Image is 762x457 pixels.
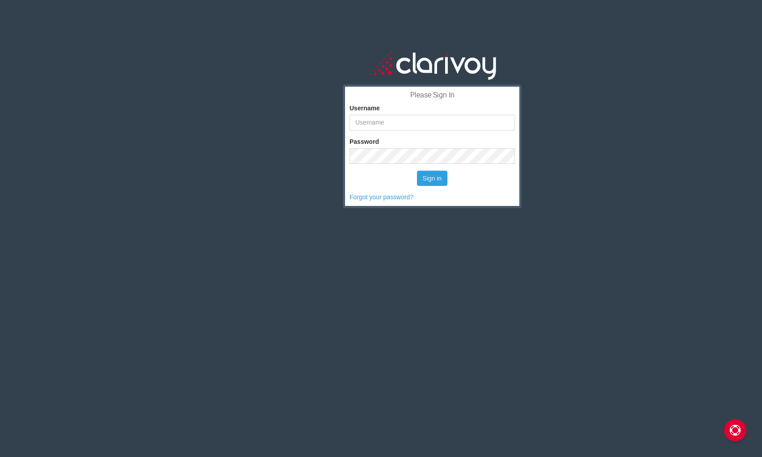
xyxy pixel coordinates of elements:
input: Username [349,115,515,130]
h3: Please Sign In [349,91,515,99]
img: clarivoy_whitetext_transbg.svg [369,49,496,81]
label: Password [349,137,379,146]
button: Sign in [417,171,448,186]
a: Forgot your password? [349,193,413,201]
label: Username [349,104,380,113]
